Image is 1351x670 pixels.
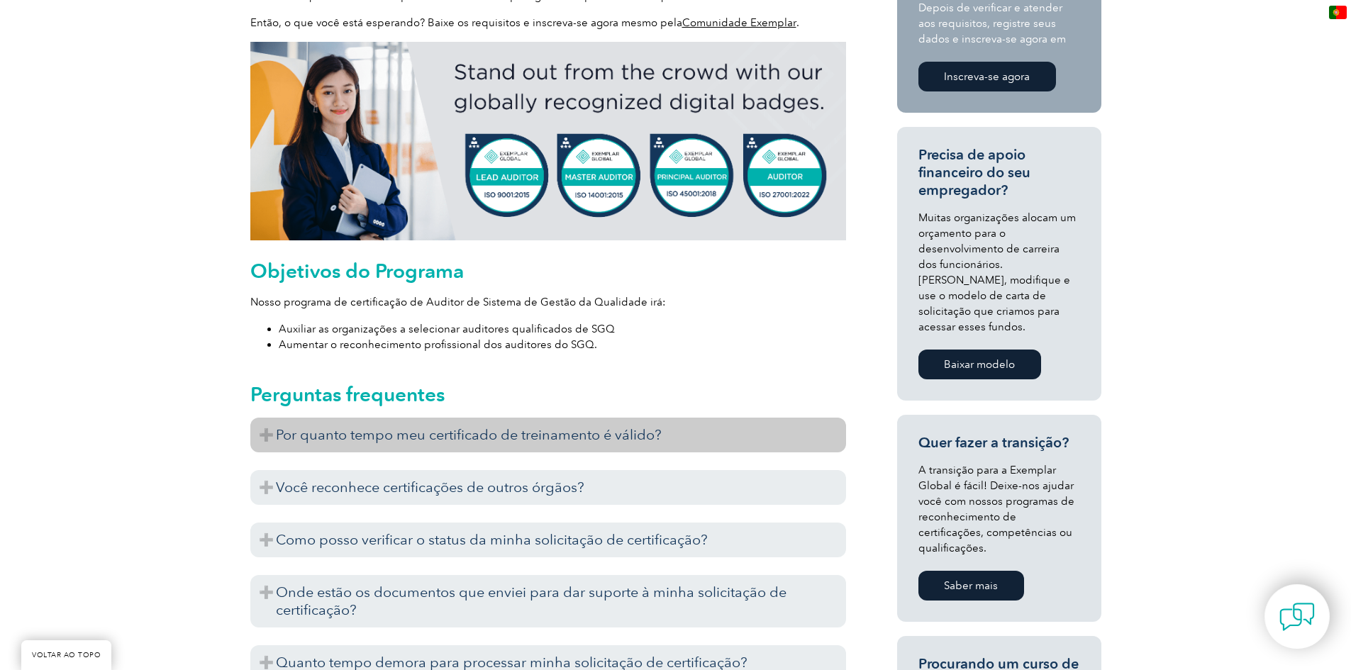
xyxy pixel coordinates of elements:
font: Precisa de apoio financeiro do seu empregador? [918,146,1030,199]
font: Você reconhece certificações de outros órgãos? [276,479,584,496]
font: Nosso programa de certificação de Auditor de Sistema de Gestão da Qualidade irá: [250,296,666,308]
font: Como posso verificar o status da minha solicitação de certificação? [276,531,708,548]
a: Comunidade Exemplar [682,16,796,29]
font: VOLTAR AO TOPO [32,651,101,659]
a: Baixar modelo [918,350,1041,379]
font: . [796,16,799,29]
a: Inscreva-se agora [918,62,1056,91]
font: Aumentar o reconhecimento profissional dos auditores do SGQ. [279,338,597,351]
a: VOLTAR AO TOPO [21,640,111,670]
a: Saber mais [918,571,1024,601]
font: Auxiliar as organizações a selecionar auditores qualificados de SGQ [279,323,615,335]
font: Baixar modelo [944,358,1015,371]
font: Objetivos do Programa [250,259,464,283]
font: Perguntas frequentes [250,382,445,406]
img: contact-chat.png [1279,599,1315,635]
font: Quer fazer a transição? [918,434,1069,451]
font: A transição para a Exemplar Global é fácil! Deixe-nos ajudar você com nossos programas de reconhe... [918,464,1074,554]
font: Então, o que você está esperando? Baixe os requisitos e inscreva-se agora mesmo pela [250,16,682,29]
font: Depois de verificar e atender aos requisitos, registre seus dados e inscreva-se agora em [918,1,1066,45]
img: pt [1329,6,1347,19]
font: Inscreva-se agora [944,70,1030,83]
font: Por quanto tempo meu certificado de treinamento é válido? [276,426,662,443]
font: Muitas organizações alocam um orçamento para o desenvolvimento de carreira dos funcionários. [PER... [918,211,1076,333]
img: emblemas [250,42,846,240]
font: Onde estão os documentos que enviei para dar suporte à minha solicitação de certificação? [276,584,786,618]
font: Saber mais [944,579,998,592]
